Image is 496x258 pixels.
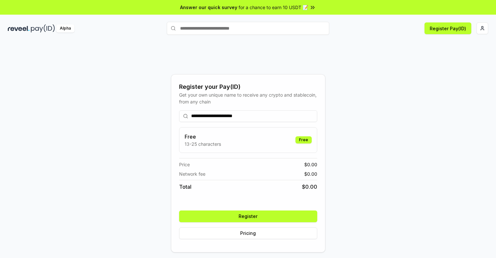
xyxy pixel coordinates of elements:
[304,170,317,177] span: $ 0.00
[304,161,317,168] span: $ 0.00
[179,227,317,239] button: Pricing
[180,4,237,11] span: Answer our quick survey
[185,133,221,141] h3: Free
[8,24,30,33] img: reveel_dark
[302,183,317,191] span: $ 0.00
[295,136,312,143] div: Free
[179,91,317,105] div: Get your own unique name to receive any crypto and stablecoin, from any chain
[179,183,191,191] span: Total
[185,141,221,147] p: 13-25 characters
[56,24,74,33] div: Alpha
[179,170,205,177] span: Network fee
[179,161,190,168] span: Price
[239,4,308,11] span: for a chance to earn 10 USDT 📝
[31,24,55,33] img: pay_id
[424,22,471,34] button: Register Pay(ID)
[179,210,317,222] button: Register
[179,82,317,91] div: Register your Pay(ID)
